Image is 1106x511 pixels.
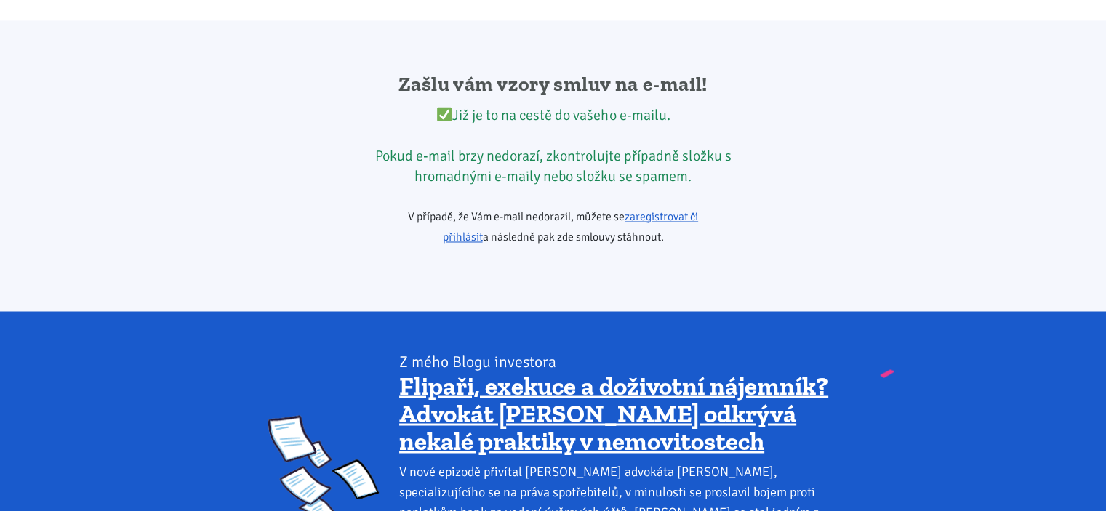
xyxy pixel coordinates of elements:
img: ✅ [437,107,452,121]
div: Z mého Blogu investora [399,351,838,371]
p: V případě, že Vám e-mail nedorazil, můžete se a následně pak zde smlouvy stáhnout. [366,206,740,247]
div: Již je to na cestě do vašeho e-mailu. Pokud e-mail brzy nedorazí, zkontrolujte případně složku s ... [366,105,740,187]
a: Flipaři, exekuce a doživotní nájemník? Advokát [PERSON_NAME] odkrývá nekalé praktiky v nemovitostech [399,370,828,456]
a: zaregistrovat či přihlásit [443,209,699,244]
h2: Zašlu vám vzory smluv na e-mail! [366,71,740,97]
